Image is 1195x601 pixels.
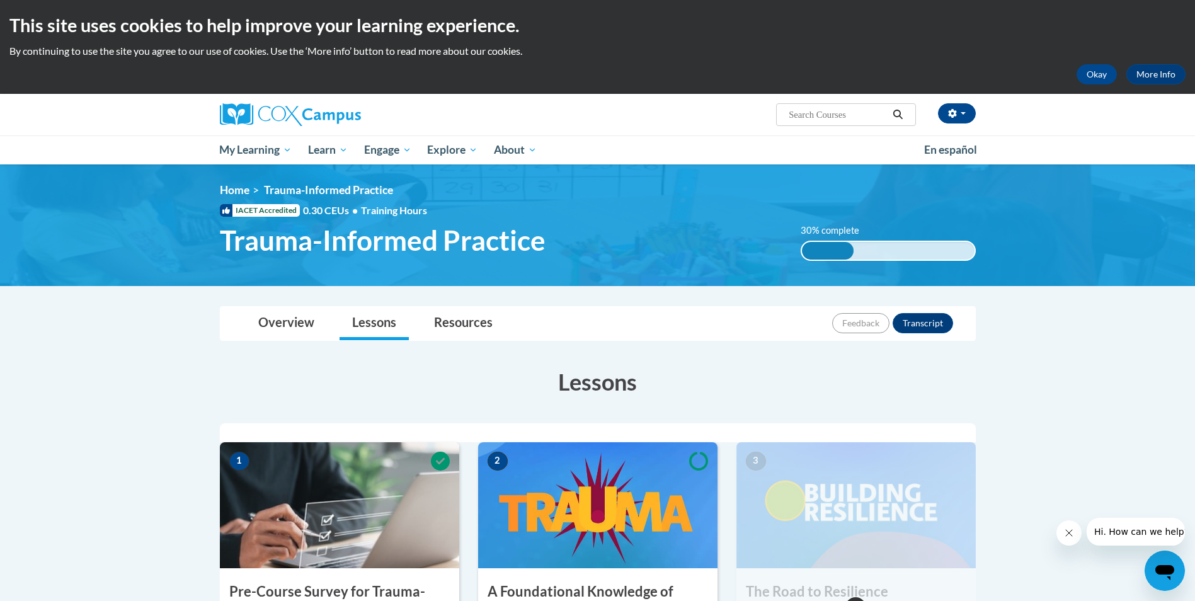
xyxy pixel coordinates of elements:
[9,13,1186,38] h2: This site uses cookies to help improve your learning experience.
[938,103,976,123] button: Account Settings
[220,103,459,126] a: Cox Campus
[264,183,393,197] span: Trauma-Informed Practice
[832,313,889,333] button: Feedback
[419,135,486,164] a: Explore
[916,137,985,163] a: En español
[246,307,327,340] a: Overview
[220,442,459,568] img: Course Image
[1145,551,1185,591] iframe: Button to launch messaging window
[1126,64,1186,84] a: More Info
[220,103,361,126] img: Cox Campus
[356,135,420,164] a: Engage
[212,135,300,164] a: My Learning
[219,142,292,157] span: My Learning
[1087,518,1185,546] iframe: Message from company
[220,183,249,197] a: Home
[494,142,537,157] span: About
[220,204,300,217] span: IACET Accredited
[486,135,545,164] a: About
[421,307,505,340] a: Resources
[220,366,976,398] h3: Lessons
[746,452,766,471] span: 3
[787,107,888,122] input: Search Courses
[220,224,546,257] span: Trauma-Informed Practice
[229,452,249,471] span: 1
[802,242,854,260] div: 30% complete
[308,142,348,157] span: Learn
[888,107,907,122] button: Search
[9,44,1186,58] p: By continuing to use the site you agree to our use of cookies. Use the ‘More info’ button to read...
[303,203,361,217] span: 0.30 CEUs
[801,224,873,238] label: 30% complete
[364,142,411,157] span: Engage
[352,204,358,216] span: •
[201,135,995,164] div: Main menu
[361,204,427,216] span: Training Hours
[1077,64,1117,84] button: Okay
[340,307,409,340] a: Lessons
[893,313,953,333] button: Transcript
[478,442,718,568] img: Course Image
[300,135,356,164] a: Learn
[427,142,477,157] span: Explore
[1056,520,1082,546] iframe: Close message
[924,143,977,156] span: En español
[488,452,508,471] span: 2
[736,442,976,568] img: Course Image
[8,9,102,19] span: Hi. How can we help?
